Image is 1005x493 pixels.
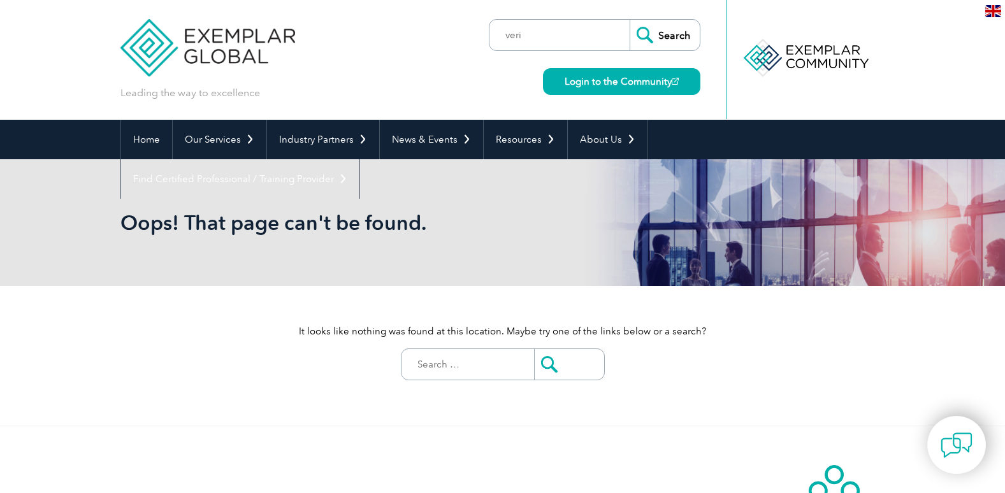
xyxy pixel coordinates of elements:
[630,20,700,50] input: Search
[380,120,483,159] a: News & Events
[534,349,604,380] input: Submit
[120,210,610,235] h1: Oops! That page can't be found.
[543,68,700,95] a: Login to the Community
[173,120,266,159] a: Our Services
[985,5,1001,17] img: en
[120,86,260,100] p: Leading the way to excellence
[121,120,172,159] a: Home
[484,120,567,159] a: Resources
[672,78,679,85] img: open_square.png
[941,429,972,461] img: contact-chat.png
[267,120,379,159] a: Industry Partners
[568,120,647,159] a: About Us
[120,324,885,338] p: It looks like nothing was found at this location. Maybe try one of the links below or a search?
[121,159,359,199] a: Find Certified Professional / Training Provider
